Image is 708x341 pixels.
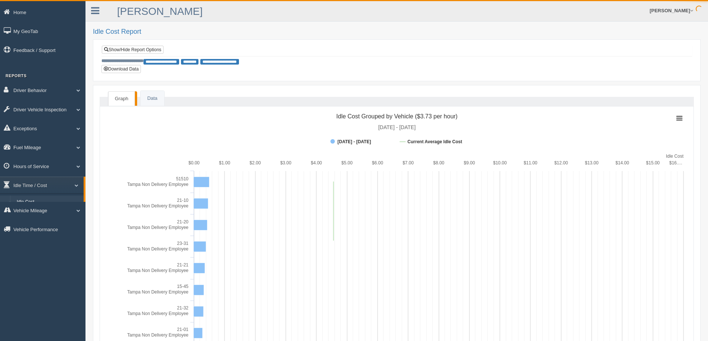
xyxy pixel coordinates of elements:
[493,160,507,165] text: $10.00
[177,262,188,268] tspan: 21-21
[433,160,444,165] text: $8.00
[219,160,230,165] text: $1.00
[127,289,188,295] tspan: Tampa Non Delivery Employee
[127,182,188,187] tspan: Tampa Non Delivery Employee
[127,246,188,252] tspan: Tampa Non Delivery Employee
[177,305,188,311] tspan: 21-32
[669,160,682,165] tspan: $16.…
[646,160,660,165] text: $15.00
[127,225,188,230] tspan: Tampa Non Delivery Employee
[372,160,383,165] text: $6.00
[177,219,188,224] tspan: 21-20
[554,160,568,165] text: $12.00
[117,6,203,17] a: [PERSON_NAME]
[177,198,188,203] tspan: 21-10
[585,160,599,165] text: $13.00
[464,160,475,165] text: $9.00
[13,196,84,209] a: Idle Cost
[127,203,188,209] tspan: Tampa Non Delivery Employee
[407,139,462,144] tspan: Current Average Idle Cost
[140,91,164,106] a: Data
[108,91,135,106] a: Graph
[177,241,188,246] tspan: 23-31
[102,46,164,54] a: Show/Hide Report Options
[127,268,188,273] tspan: Tampa Non Delivery Employee
[666,154,684,159] tspan: Idle Cost
[311,160,322,165] text: $4.00
[336,113,458,119] tspan: Idle Cost Grouped by Vehicle ($3.73 per hour)
[337,139,371,144] tspan: [DATE] - [DATE]
[101,65,141,73] button: Download Data
[342,160,353,165] text: $5.00
[378,124,416,130] tspan: [DATE] - [DATE]
[127,311,188,316] tspan: Tampa Non Delivery Employee
[188,160,200,165] text: $0.00
[177,327,188,332] tspan: 21-01
[615,160,629,165] text: $14.00
[177,284,188,289] tspan: 15-45
[403,160,414,165] text: $7.00
[250,160,261,165] text: $2.00
[280,160,291,165] text: $3.00
[127,332,188,338] tspan: Tampa Non Delivery Employee
[176,176,189,181] tspan: 51510
[524,160,537,165] text: $11.00
[93,28,701,36] h2: Idle Cost Report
